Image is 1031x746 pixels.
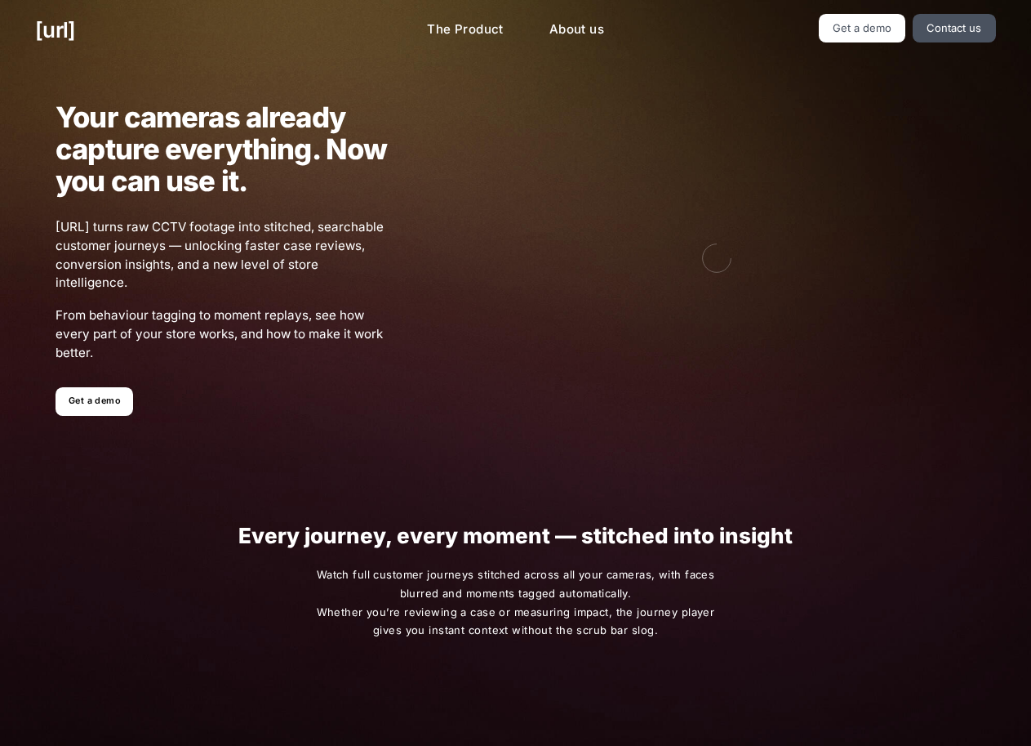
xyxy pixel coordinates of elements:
span: Watch full customer journeys stitched across all your cameras, with faces blurred and moments tag... [312,565,718,640]
a: Get a demo [56,387,133,416]
a: About us [536,14,617,46]
span: From behaviour tagging to moment replays, see how every part of your store works, and how to make... [56,306,388,362]
a: Get a demo [819,14,906,42]
span: [URL] turns raw CCTV footage into stitched, searchable customer journeys — unlocking faster case ... [56,218,388,293]
a: [URL] [35,14,75,46]
a: The Product [414,14,517,46]
h1: Your cameras already capture everything. Now you can use it. [56,101,388,197]
h1: Every journey, every moment — stitched into insight [63,524,968,547]
a: Contact us [913,14,996,42]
